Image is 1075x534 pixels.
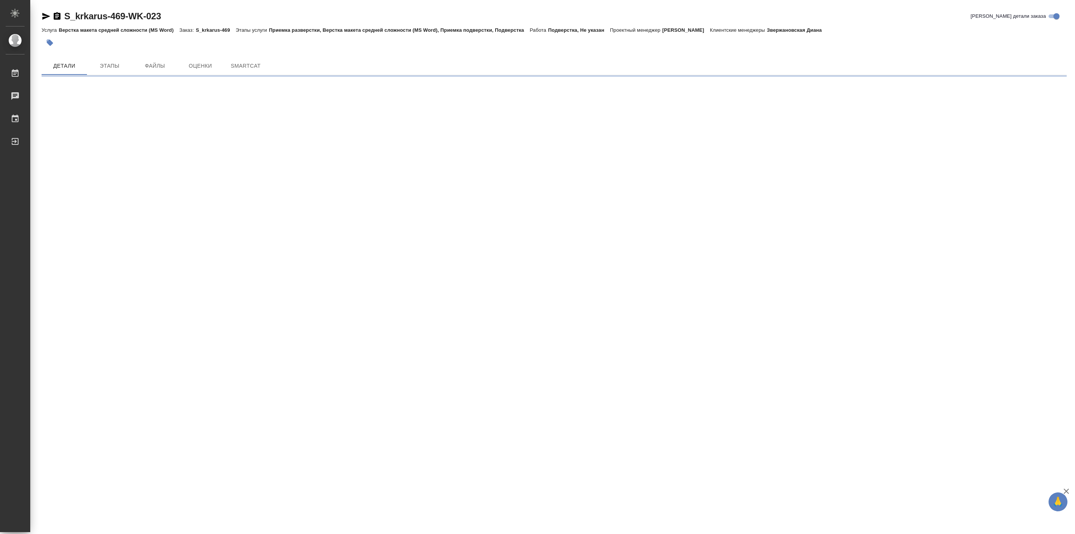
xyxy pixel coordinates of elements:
button: Добавить тэг [42,34,58,51]
span: [PERSON_NAME] детали заказа [971,12,1046,20]
button: 🙏 [1049,492,1067,511]
p: Клиентские менеджеры [710,27,767,33]
span: Оценки [182,61,218,71]
p: S_krkarus-469 [196,27,236,33]
p: [PERSON_NAME] [662,27,710,33]
p: Заказ: [179,27,195,33]
button: Скопировать ссылку для ЯМессенджера [42,12,51,21]
span: 🙏 [1052,494,1064,510]
p: Услуга [42,27,59,33]
span: SmartCat [228,61,264,71]
p: Проектный менеджер [610,27,662,33]
span: Этапы [91,61,128,71]
button: Скопировать ссылку [53,12,62,21]
p: Приемка разверстки, Верстка макета средней сложности (MS Word), Приемка подверстки, Подверстка [269,27,530,33]
p: Верстка макета средней сложности (MS Word) [59,27,179,33]
p: Работа [530,27,548,33]
p: Звержановская Диана [767,27,827,33]
a: S_krkarus-469-WK-023 [64,11,161,21]
span: Детали [46,61,82,71]
p: Подверстка, Не указан [548,27,610,33]
p: Этапы услуги [236,27,269,33]
span: Файлы [137,61,173,71]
